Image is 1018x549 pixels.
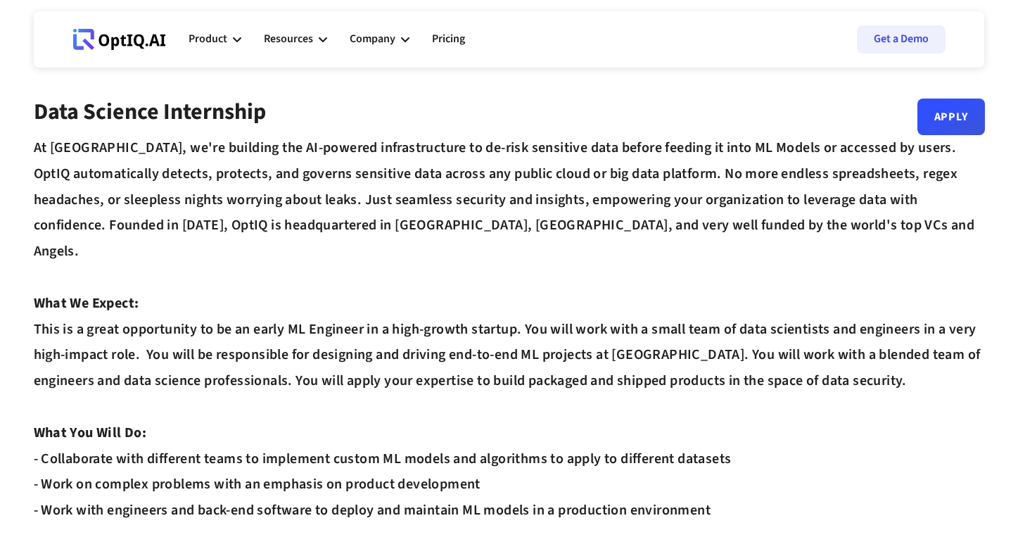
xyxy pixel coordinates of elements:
a: Apply [917,99,985,135]
div: Company [350,18,409,61]
a: Get a Demo [857,25,946,53]
div: Product [189,18,241,61]
div: Resources [264,18,327,61]
div: Webflow Homepage [73,49,74,50]
div: Product [189,30,227,49]
strong: What We Expect: [34,294,139,313]
strong: What You Will Do: [34,423,147,443]
a: Webflow Homepage [73,18,166,61]
strong: Data Science Internship [34,96,266,128]
div: Resources [264,30,313,49]
div: Company [350,30,395,49]
a: Pricing [432,18,465,61]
